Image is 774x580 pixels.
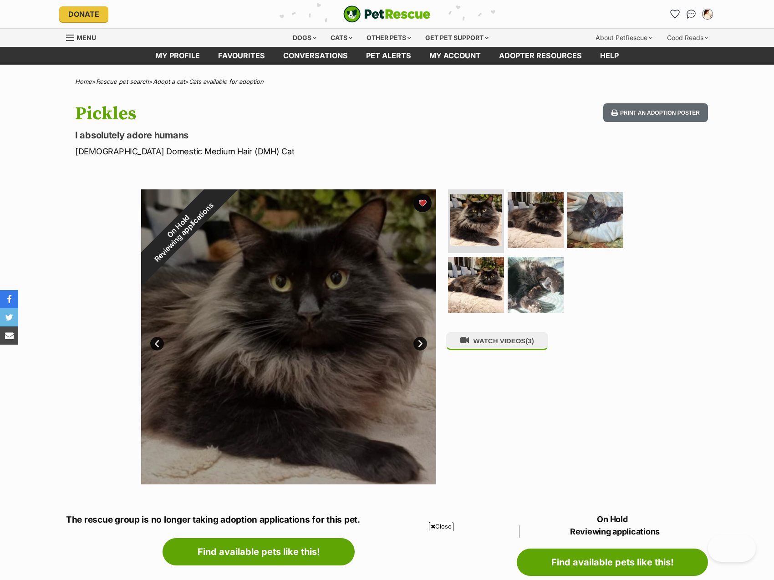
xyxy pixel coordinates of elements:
[413,194,432,212] button: favourite
[75,103,460,124] h1: Pickles
[517,549,708,576] a: Find available pets like this!
[153,78,185,85] a: Adopt a cat
[324,29,359,47] div: Cats
[450,194,502,246] img: Photo of Pickles
[343,5,431,23] img: logo-cat-932fe2b9b8326f06289b0f2fb663e598f794de774fb13d1741a6617ecf9a85b4.svg
[448,257,504,313] img: Photo of Pickles
[343,5,431,23] a: PetRescue
[75,129,460,142] p: I absolutely adore humans
[146,47,209,65] a: My profile
[150,337,164,351] a: Prev
[189,78,264,85] a: Cats available for adoption
[687,10,696,19] img: chat-41dd97257d64d25036548639549fe6c8038ab92f7586957e7f3b1b290dea8141.svg
[700,7,715,21] button: My account
[59,6,108,22] a: Donate
[221,534,553,575] iframe: Advertisement
[508,192,564,248] img: Photo of Pickles
[209,47,274,65] a: Favourites
[603,103,708,122] button: Print an adoption poster
[274,47,357,65] a: conversations
[66,29,102,45] a: Menu
[667,7,715,21] ul: Account quick links
[708,534,756,562] iframe: Help Scout Beacon - Open
[52,78,722,85] div: > > >
[667,7,682,21] a: Favourites
[66,514,451,527] p: The rescue group is no longer taking adoption applications for this pet.
[360,29,418,47] div: Other pets
[76,34,96,41] span: Menu
[420,47,490,65] a: My account
[413,337,427,351] a: Next
[517,513,708,538] p: On Hold
[116,164,246,295] div: On Hold
[661,29,715,47] div: Good Reads
[75,145,460,158] p: [DEMOGRAPHIC_DATA] Domestic Medium Hair (DMH) Cat
[684,7,698,21] a: Conversations
[490,47,591,65] a: Adopter resources
[429,522,453,531] span: Close
[446,332,548,350] button: WATCH VIDEOS(3)
[567,192,623,248] img: Photo of Pickles
[163,538,355,565] a: Find available pets like this!
[703,10,712,19] img: Jessica Morgan profile pic
[153,201,215,264] span: Reviewing applications
[519,525,708,538] span: Reviewing applications
[419,29,495,47] div: Get pet support
[357,47,420,65] a: Pet alerts
[525,337,534,345] span: (3)
[96,78,149,85] a: Rescue pet search
[286,29,323,47] div: Dogs
[591,47,628,65] a: Help
[75,78,92,85] a: Home
[589,29,659,47] div: About PetRescue
[508,257,564,313] img: Photo of Pickles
